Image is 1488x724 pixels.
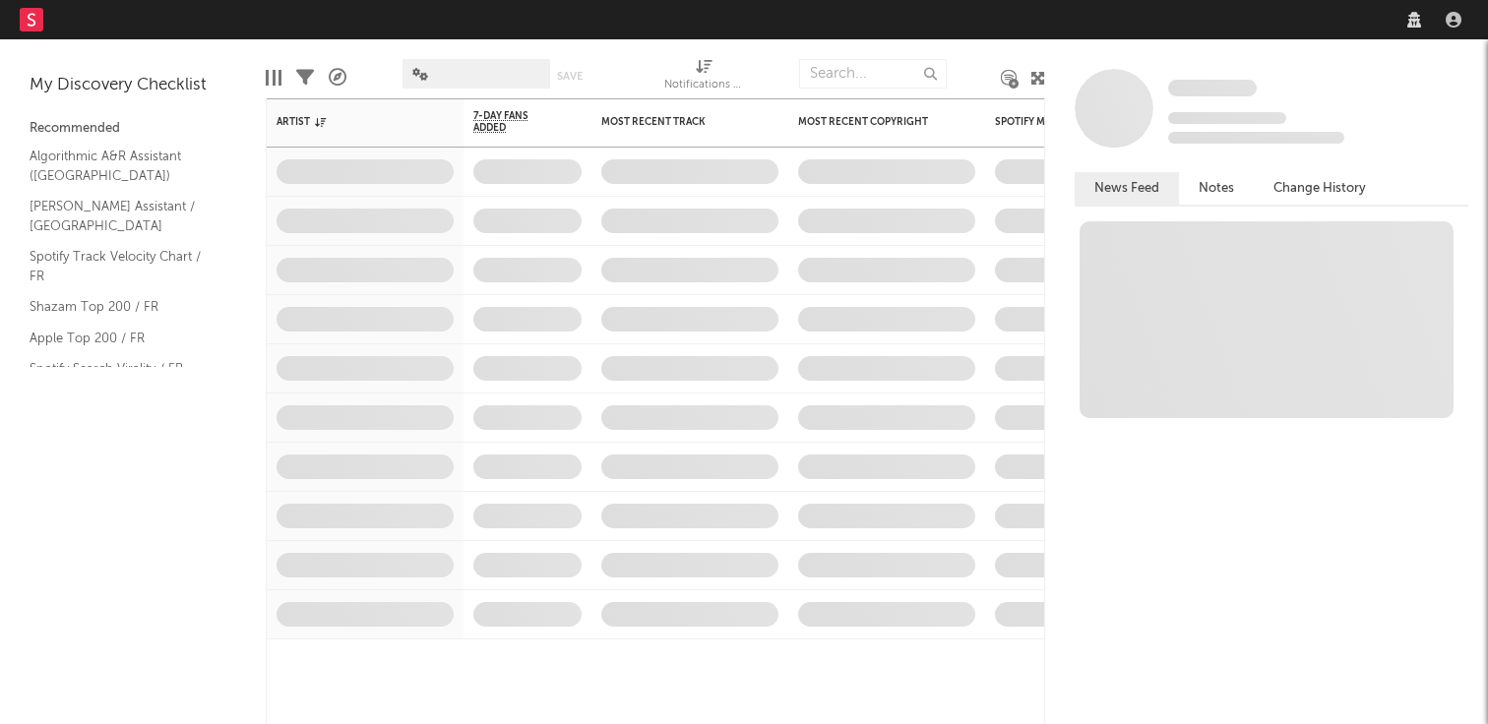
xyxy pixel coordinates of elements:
[1168,132,1344,144] span: 0 fans last week
[1254,172,1386,205] button: Change History
[1168,79,1257,98] a: Some Artist
[30,74,236,97] div: My Discovery Checklist
[296,49,314,106] div: Filters
[664,74,743,97] div: Notifications (Artist)
[30,358,217,380] a: Spotify Search Virality / FR
[601,116,749,128] div: Most Recent Track
[557,71,583,82] button: Save
[1168,80,1257,96] span: Some Artist
[1168,112,1286,124] span: Tracking Since: [DATE]
[30,196,217,236] a: [PERSON_NAME] Assistant / [GEOGRAPHIC_DATA]
[30,246,217,286] a: Spotify Track Velocity Chart / FR
[664,49,743,106] div: Notifications (Artist)
[798,116,946,128] div: Most Recent Copyright
[30,296,217,318] a: Shazam Top 200 / FR
[30,117,236,141] div: Recommended
[266,49,281,106] div: Edit Columns
[30,146,217,186] a: Algorithmic A&R Assistant ([GEOGRAPHIC_DATA])
[30,328,217,349] a: Apple Top 200 / FR
[1075,172,1179,205] button: News Feed
[1179,172,1254,205] button: Notes
[277,116,424,128] div: Artist
[799,59,947,89] input: Search...
[995,116,1143,128] div: Spotify Monthly Listeners
[329,49,346,106] div: A&R Pipeline
[473,110,552,134] span: 7-Day Fans Added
